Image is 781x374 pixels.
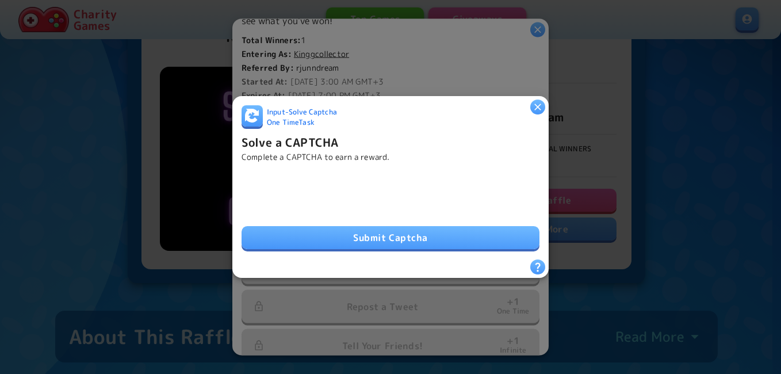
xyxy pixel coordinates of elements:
iframe: reCAPTCHA [242,172,416,217]
h6: Solve a CAPTCHA [242,133,338,151]
button: Submit Captcha [242,226,539,249]
span: Input - Solve Captcha [267,107,337,118]
p: Complete a CAPTCHA to earn a reward. [242,151,389,163]
span: One Time Task [267,117,315,128]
